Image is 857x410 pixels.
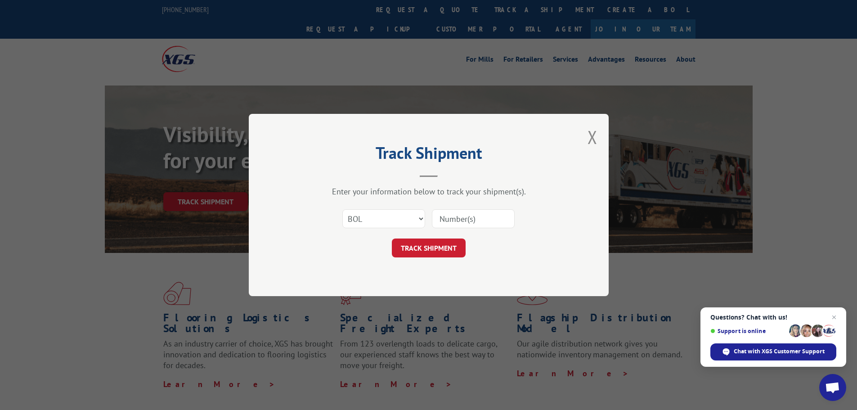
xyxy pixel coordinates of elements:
div: Open chat [819,374,846,401]
button: Close modal [588,125,597,149]
span: Support is online [710,328,786,334]
input: Number(s) [432,209,515,228]
span: Close chat [829,312,839,323]
h2: Track Shipment [294,147,564,164]
button: TRACK SHIPMENT [392,239,466,257]
div: Enter your information below to track your shipment(s). [294,186,564,197]
span: Questions? Chat with us! [710,314,836,321]
span: Chat with XGS Customer Support [734,347,825,356]
div: Chat with XGS Customer Support [710,343,836,360]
